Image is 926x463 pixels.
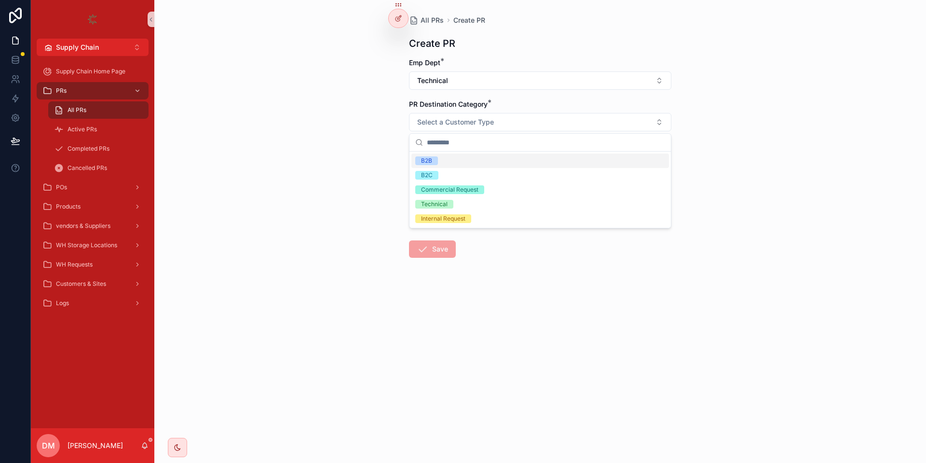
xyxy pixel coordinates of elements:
span: Select a Customer Type [417,117,494,127]
span: POs [56,183,67,191]
span: All PRs [421,15,444,25]
div: B2B [421,156,432,165]
span: DM [42,440,55,451]
span: Completed PRs [68,145,109,153]
span: PR Destination Category [409,100,488,108]
span: Active PRs [68,126,97,133]
a: vendors & Suppliers [37,217,149,235]
div: Technical [421,200,448,209]
a: WH Requests [37,256,149,273]
span: PRs [56,87,67,95]
a: All PRs [48,101,149,119]
a: Create PR [453,15,485,25]
a: Cancelled PRs [48,159,149,177]
span: Supply Chain Home Page [56,68,125,75]
a: All PRs [409,15,444,25]
span: Logs [56,299,69,307]
span: Customers & Sites [56,280,106,288]
a: Supply Chain Home Page [37,63,149,80]
button: Select Button [409,71,671,90]
a: Logs [37,295,149,312]
p: [PERSON_NAME] [68,441,123,450]
a: POs [37,179,149,196]
div: Internal Request [421,214,465,223]
button: Select Button [37,39,149,56]
div: Commercial Request [421,185,478,194]
h1: Create PR [409,37,455,50]
div: Suggestions [409,152,671,228]
a: WH Storage Locations [37,237,149,254]
span: Products [56,203,81,210]
span: Supply Chain [56,42,99,52]
span: Emp Dept [409,58,440,67]
a: PRs [37,82,149,99]
span: All PRs [68,106,86,114]
img: App logo [85,12,100,27]
div: B2C [421,171,433,180]
button: Select Button [409,113,671,131]
span: WH Storage Locations [56,241,117,249]
span: WH Requests [56,261,93,268]
div: scrollable content [31,56,154,324]
span: Cancelled PRs [68,164,107,172]
span: Technical [417,76,448,85]
span: vendors & Suppliers [56,222,110,230]
a: Products [37,198,149,215]
a: Customers & Sites [37,275,149,293]
a: Completed PRs [48,140,149,157]
a: Active PRs [48,121,149,138]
